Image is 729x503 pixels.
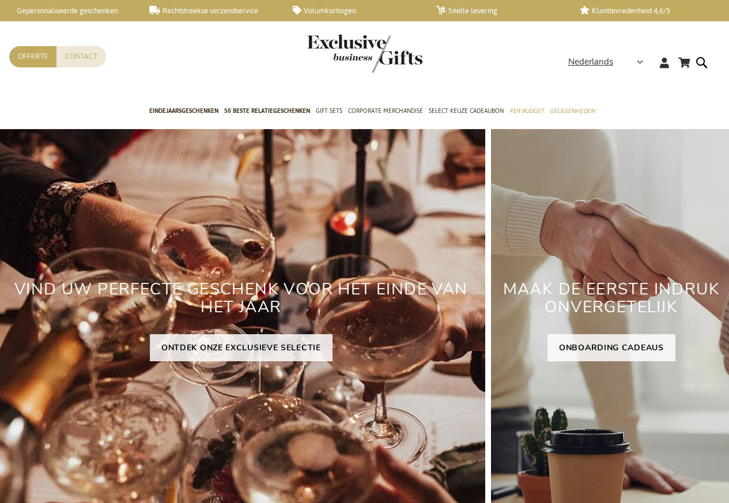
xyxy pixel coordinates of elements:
a: Gepersonaliseerde geschenken [6,6,131,16]
a: ONBOARDING CADEAUS [547,334,675,361]
a: Offerte [9,46,56,67]
a: store logo [307,35,365,73]
span: Corporate Merchandise [348,105,423,117]
a: Corporate Merchandise [348,97,423,126]
a: Volumkortingen [293,6,418,16]
a: Contact [56,46,106,67]
span: Gift Sets [316,105,342,117]
img: Exclusive Business gifts logo [307,35,422,73]
span: Eindejaarsgeschenken [149,105,218,117]
a: Gift Sets [316,97,342,126]
span: Select Keuze Cadeaubon [429,105,504,117]
span: Per Budget [509,105,544,117]
span: Gelegenheden [550,105,595,117]
a: Klanttevredenheid 4,6/5 [580,6,705,16]
a: Snelle levering [436,6,561,16]
a: 50 beste relatiegeschenken [224,97,310,126]
a: Eindejaarsgeschenken [149,97,218,126]
a: ONTDEK ONZE EXCLUSIEVE SELECTIE [150,334,333,361]
a: Select Keuze Cadeaubon [429,97,504,126]
a: Rechtstreekse verzendservice [149,6,274,16]
span: Nederlands [568,55,613,69]
span: 50 beste relatiegeschenken [224,105,310,117]
a: Per Budget [509,97,544,126]
a: Gelegenheden [550,97,595,126]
